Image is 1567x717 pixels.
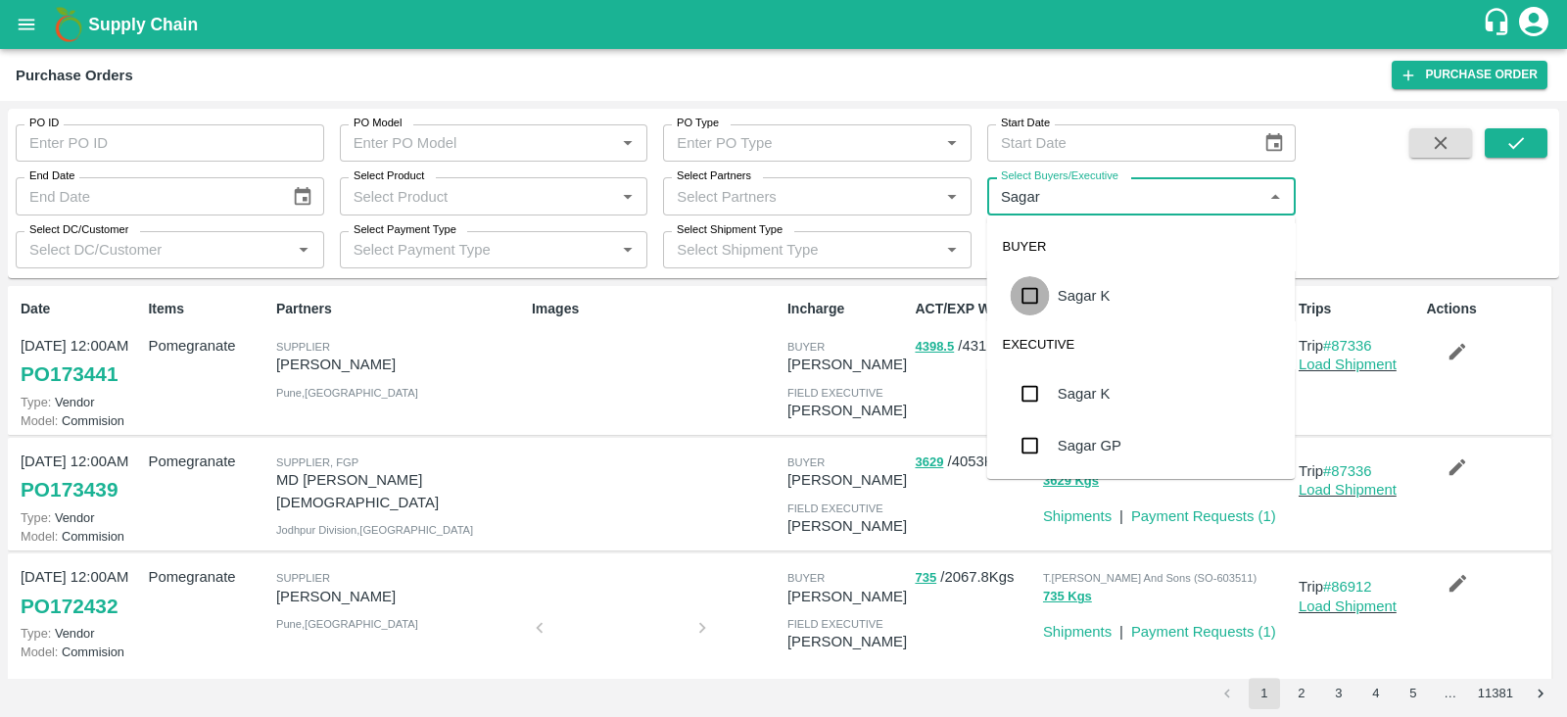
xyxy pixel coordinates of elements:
span: field executive [787,618,883,630]
div: Sagar K [1058,285,1111,307]
p: [PERSON_NAME] [276,586,524,607]
p: ACT/EXP Weight [915,299,1034,319]
input: Enter PO Type [669,130,933,156]
img: logo [49,5,88,44]
p: [DATE] 12:00AM [21,451,140,472]
p: Trip [1299,576,1418,597]
div: account of current user [1516,4,1551,45]
button: Open [615,184,641,210]
button: 3629 Kgs [1043,470,1099,493]
label: PO Type [677,116,719,131]
b: Supply Chain [88,15,198,34]
p: [PERSON_NAME] [787,469,907,491]
p: Trip [1299,335,1418,357]
label: Select Shipment Type [677,222,783,238]
p: Vendor [21,393,140,411]
div: Purchase Orders [16,63,133,88]
div: BUYER [987,223,1296,270]
button: Open [615,237,641,263]
p: [PERSON_NAME] [787,586,907,607]
span: field executive [787,502,883,514]
p: Vendor [21,624,140,643]
input: Enter PO Model [346,130,610,156]
a: Shipments [1043,508,1112,524]
span: buyer [787,341,825,353]
p: [PERSON_NAME] [787,515,907,537]
p: MD [PERSON_NAME][DEMOGRAPHIC_DATA] [276,469,524,513]
span: buyer [787,456,825,468]
button: Go to page 2 [1286,678,1317,709]
span: Supplier [276,572,330,584]
span: Type: [21,626,51,641]
span: Model: [21,645,58,659]
p: [PERSON_NAME] [787,631,907,652]
input: Select DC/Customer [22,237,286,263]
button: Go to page 11381 [1472,678,1519,709]
button: 735 [915,567,936,590]
p: [PERSON_NAME] [276,354,524,375]
input: End Date [16,177,276,215]
button: 4398.5 [915,336,954,358]
span: Type: [21,395,51,409]
button: Open [291,237,316,263]
span: T.[PERSON_NAME] And Sons (SO-603511) [1043,572,1257,584]
p: Vendor [21,508,140,527]
span: Supplier, FGP [276,456,358,468]
input: Start Date [987,124,1248,162]
input: Select Partners [669,183,933,209]
p: Items [148,299,267,319]
label: Select DC/Customer [29,222,128,238]
p: Incharge [787,299,907,319]
button: Close [1262,184,1288,210]
button: Open [939,184,965,210]
button: Open [615,130,641,156]
label: Select Payment Type [354,222,456,238]
p: [DATE] 12:00AM [21,335,140,357]
span: Type: [21,510,51,525]
label: PO ID [29,116,59,131]
nav: pagination navigation [1209,678,1559,709]
a: Payment Requests (1) [1131,508,1276,524]
div: Sagar GP [1058,435,1121,456]
span: Model: [21,529,58,544]
button: Go to page 5 [1398,678,1429,709]
p: Trip [1299,460,1418,482]
label: End Date [29,168,74,184]
button: Open [939,130,965,156]
button: 735 Kgs [1043,586,1092,608]
button: Open [939,237,965,263]
p: [DATE] 12:00AM [21,566,140,588]
div: | [1112,613,1123,643]
button: Go to next page [1525,678,1556,709]
p: Pomegranate [148,566,267,588]
label: PO Model [354,116,403,131]
div: Sagar K [1058,383,1111,405]
span: Supplier [276,341,330,353]
a: PO173439 [21,472,118,507]
p: Commision [21,411,140,430]
p: Date [21,299,140,319]
span: Pune , [GEOGRAPHIC_DATA] [276,387,418,399]
div: EXECUTIVE [987,321,1296,368]
button: open drawer [4,2,49,47]
button: Choose date [1256,124,1293,162]
div: customer-support [1482,7,1516,42]
a: #86912 [1323,579,1372,595]
span: Model: [21,413,58,428]
p: Partners [276,299,524,319]
div: | [1112,498,1123,527]
span: Pune , [GEOGRAPHIC_DATA] [276,618,418,630]
a: PO172432 [21,589,118,624]
a: #87336 [1323,463,1372,479]
p: Images [532,299,780,319]
p: Commision [21,527,140,546]
p: / 4310.9 Kgs [915,335,1034,358]
p: Actions [1426,299,1545,319]
div: … [1435,685,1466,703]
a: #87336 [1323,338,1372,354]
a: Supply Chain [88,11,1482,38]
button: 3629 [915,452,943,474]
button: Go to page 4 [1360,678,1392,709]
a: Load Shipment [1299,482,1397,498]
a: PO173441 [21,357,118,392]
